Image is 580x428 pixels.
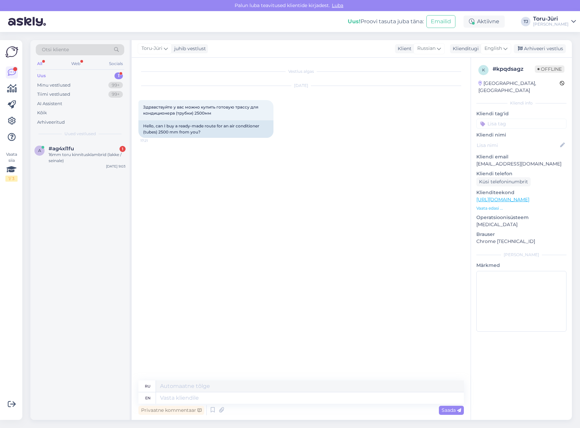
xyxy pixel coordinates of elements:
[108,82,123,89] div: 99+
[514,44,566,53] div: Arhiveeri vestlus
[476,177,531,186] div: Küsi telefoninumbrit
[140,138,166,143] span: 17:21
[521,17,530,26] div: TJ
[172,45,206,52] div: juhib vestlust
[533,16,569,22] div: Toru-Jüri
[348,18,361,25] b: Uus!
[482,67,485,72] span: k
[484,45,502,52] span: English
[145,392,151,404] div: en
[141,45,162,52] span: Toru-Jüri
[49,152,126,164] div: 16mm toru kinnitusklambrid (lakke / seinale)
[464,16,505,28] div: Aktiivne
[37,82,71,89] div: Minu vestlused
[476,205,566,211] p: Vaata edasi ...
[476,100,566,106] div: Kliendi info
[37,100,62,107] div: AI Assistent
[138,406,204,415] div: Privaatne kommentaar
[476,189,566,196] p: Klienditeekond
[330,2,345,8] span: Luba
[476,221,566,228] p: [MEDICAL_DATA]
[476,196,529,203] a: [URL][DOMAIN_NAME]
[37,72,46,79] div: Uus
[108,59,124,68] div: Socials
[442,407,461,413] span: Saada
[476,119,566,129] input: Lisa tag
[38,148,41,153] span: a
[476,131,566,139] p: Kliendi nimi
[348,18,424,26] div: Proovi tasuta juba täna:
[476,110,566,117] p: Kliendi tag'id
[37,119,65,126] div: Arhiveeritud
[5,176,18,182] div: 1 / 3
[37,91,70,98] div: Tiimi vestlused
[450,45,479,52] div: Klienditugi
[36,59,44,68] div: All
[106,164,126,169] div: [DATE] 9:03
[138,68,464,74] div: Vestlus algas
[476,214,566,221] p: Operatsioonisüsteem
[535,65,564,73] span: Offline
[143,104,259,116] span: Здравствуйте у вас можно купить готовую трассу для кондиционера (трубки) 2500мм
[476,160,566,167] p: [EMAIL_ADDRESS][DOMAIN_NAME]
[145,380,151,392] div: ru
[49,146,74,152] span: #ag4xl1fu
[108,91,123,98] div: 99+
[64,131,96,137] span: Uued vestlused
[426,15,455,28] button: Emailid
[417,45,436,52] span: Russian
[5,45,18,58] img: Askly Logo
[114,72,123,79] div: 1
[476,153,566,160] p: Kliendi email
[476,262,566,269] p: Märkmed
[476,252,566,258] div: [PERSON_NAME]
[476,170,566,177] p: Kliendi telefon
[138,83,464,89] div: [DATE]
[533,22,569,27] div: [PERSON_NAME]
[476,231,566,238] p: Brauser
[476,238,566,245] p: Chrome [TECHNICAL_ID]
[70,59,82,68] div: Web
[395,45,412,52] div: Klient
[120,146,126,152] div: 1
[138,120,273,138] div: Hello, can I buy a ready-made route for an air conditioner (tubes) 2500 mm from you?
[37,110,47,116] div: Kõik
[478,80,560,94] div: [GEOGRAPHIC_DATA], [GEOGRAPHIC_DATA]
[5,151,18,182] div: Vaata siia
[493,65,535,73] div: # kpqdsagz
[42,46,69,53] span: Otsi kliente
[477,142,559,149] input: Lisa nimi
[533,16,576,27] a: Toru-Jüri[PERSON_NAME]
